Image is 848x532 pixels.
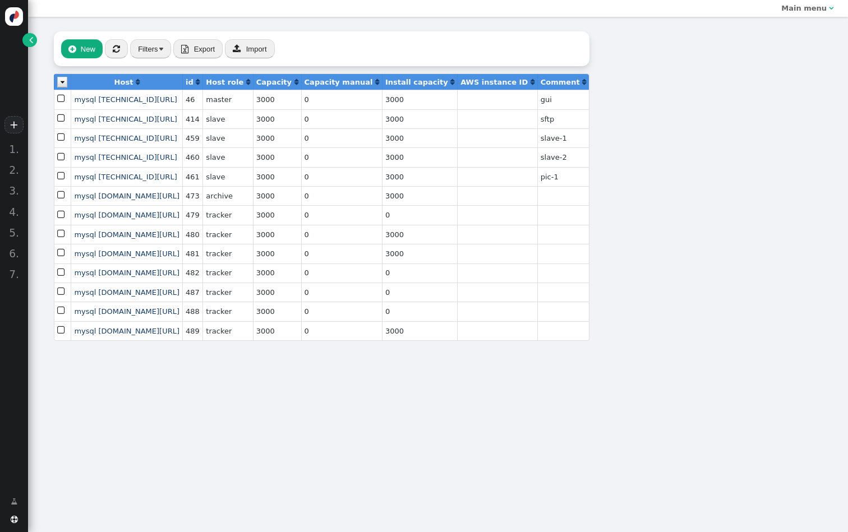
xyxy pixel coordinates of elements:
td: tracker [202,321,252,340]
td: 3000 [253,225,301,244]
td: 0 [301,225,382,244]
td: gui [537,90,589,109]
a: mysql [TECHNICAL_ID][URL] [74,95,177,104]
a:  [3,492,25,511]
a:  [450,78,454,86]
span:  [57,227,67,241]
td: 46 [182,90,202,109]
a: mysql [DOMAIN_NAME][URL] [74,288,179,297]
span: mysql [DOMAIN_NAME][URL] [74,192,179,200]
td: 0 [382,302,457,321]
td: 0 [301,302,382,321]
td: master [202,90,252,109]
td: 479 [182,205,202,224]
td: 3000 [382,167,457,186]
td: 481 [182,244,202,263]
span: mysql [TECHNICAL_ID][URL] [74,173,177,181]
a: mysql [DOMAIN_NAME][URL] [74,307,179,316]
td: 3000 [253,128,301,147]
b: Host [114,78,133,86]
td: 3000 [382,321,457,340]
a: mysql [DOMAIN_NAME][URL] [74,249,179,258]
td: 487 [182,283,202,302]
span:  [829,4,833,12]
span:  [233,44,241,53]
td: 3000 [382,244,457,263]
td: 3000 [382,109,457,128]
span: Click to sort [531,78,534,86]
img: trigger_black.png [159,48,163,50]
span:  [11,496,17,507]
td: slave-2 [537,147,589,166]
td: slave [202,109,252,128]
td: 0 [301,263,382,283]
a: mysql [TECHNICAL_ID][URL] [74,134,177,142]
td: slave [202,128,252,147]
td: pic-1 [537,167,589,186]
span: mysql [DOMAIN_NAME][URL] [74,230,179,239]
td: 473 [182,186,202,205]
a: mysql [DOMAIN_NAME][URL] [74,269,179,277]
b: AWS instance ID [460,78,528,86]
td: 489 [182,321,202,340]
td: 3000 [253,283,301,302]
td: 3000 [382,128,457,147]
a: mysql [TECHNICAL_ID][URL] [74,115,177,123]
td: 0 [382,205,457,224]
span:  [181,45,188,53]
a:  [294,78,298,86]
span:  [57,92,67,106]
td: 0 [301,167,382,186]
button:  [105,39,128,58]
span:  [57,246,67,260]
td: 0 [301,147,382,166]
b: id [186,78,193,86]
span:  [57,323,67,337]
td: 3000 [253,321,301,340]
img: logo-icon.svg [5,7,24,26]
td: 3000 [253,205,301,224]
span: mysql [DOMAIN_NAME][URL] [74,211,179,219]
span:  [57,285,67,299]
span: Click to sort [196,78,200,86]
td: 482 [182,263,202,283]
td: 0 [301,128,382,147]
b: Main menu [781,4,827,12]
img: icon_dropdown_trigger.png [57,77,67,87]
span: Export [194,45,215,53]
span:  [57,266,67,280]
span:  [113,45,120,53]
td: tracker [202,263,252,283]
b: Host role [206,78,243,86]
td: 0 [301,109,382,128]
span: Click to sort [246,78,250,86]
td: 3000 [382,147,457,166]
span:  [68,45,76,53]
span:  [57,208,67,222]
td: 3000 [253,109,301,128]
a: + [4,116,24,133]
b: Comment [541,78,580,86]
td: 3000 [253,263,301,283]
span:  [57,169,67,183]
span: Click to sort [294,78,298,86]
b: Capacity [256,78,292,86]
b: Capacity manual [305,78,373,86]
span:  [29,34,33,45]
td: tracker [202,205,252,224]
td: 0 [382,263,457,283]
td: 414 [182,109,202,128]
button:  Export [173,39,223,58]
td: slave-1 [537,128,589,147]
td: 480 [182,225,202,244]
td: 3000 [253,90,301,109]
button: New [61,39,103,58]
a:  [582,78,586,86]
td: sftp [537,109,589,128]
td: 0 [382,283,457,302]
